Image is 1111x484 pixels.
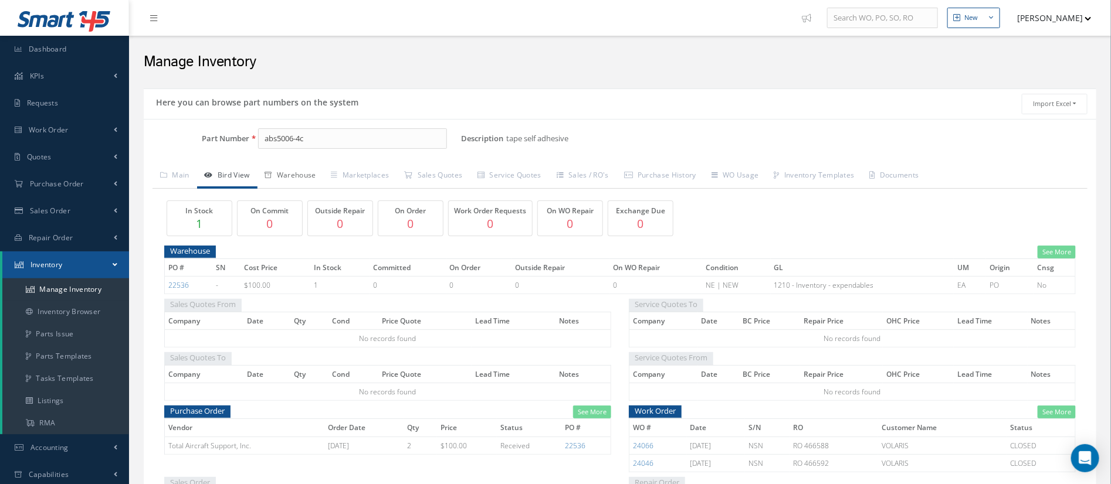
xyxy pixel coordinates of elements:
th: Company [165,365,243,383]
td: 0 [370,277,446,294]
span: Accounting [31,442,69,452]
input: Search WO, PO, SO, RO [827,8,938,29]
td: $100.00 [437,437,496,454]
a: Sales / RO's [549,164,617,189]
th: Cnsg [1034,259,1075,277]
th: PO # [165,259,213,277]
td: NE | NEW [702,277,771,294]
th: Condition [702,259,771,277]
p: 0 [381,215,440,232]
div: New [964,13,978,23]
a: Inventory Templates [767,164,862,189]
p: 0 [452,215,529,232]
span: Purchase Order [164,404,231,418]
span: Inventory [31,260,63,270]
a: RMA [2,412,129,434]
h5: In Stock [170,207,229,215]
a: Purchase History [617,164,704,189]
th: Price [437,419,496,437]
td: Received [497,437,561,454]
h5: Work Order Requests [452,207,529,215]
td: 1 [310,277,370,294]
th: Lead Time [954,312,1027,329]
a: 24066 [633,441,653,451]
td: CLOSED [1007,437,1076,454]
span: Requests [27,98,58,108]
th: UM [954,259,986,277]
h5: Outside Repair [311,207,370,215]
td: VOLARIS [878,454,1007,472]
th: Lead Time [472,365,555,383]
th: Cond [328,312,378,329]
a: Inventory [2,251,129,278]
th: Committed [370,259,446,277]
a: Listings [2,390,129,412]
th: Origin [986,259,1034,277]
td: NSN [745,454,790,472]
th: OHC Price [883,312,954,329]
th: Qty [404,419,438,437]
th: On Order [446,259,512,277]
th: Price Quote [378,312,472,329]
td: EA [954,277,986,294]
span: Service Quotes From [629,350,713,365]
th: Lead Time [954,365,1027,383]
td: 1210 - Inventory - expendables [771,277,954,294]
td: NSN [745,437,790,454]
th: Notes [1028,365,1076,383]
td: CLOSED [1007,454,1076,472]
th: Lead Time [472,312,555,329]
th: S/N [745,419,790,437]
th: On WO Repair [609,259,702,277]
td: No records found [629,330,1076,347]
th: PO # [561,419,611,437]
th: Repair Price [800,365,883,383]
td: No [1034,277,1075,294]
a: 22536 [168,280,189,290]
th: Qty [290,312,328,329]
h5: Here you can browse part numbers on the system [153,94,358,108]
h5: On Commit [241,207,299,215]
th: Cond [328,365,378,383]
a: Parts Issue [2,323,129,345]
span: Sales Quotes To [164,350,232,365]
p: 1 [170,215,229,232]
th: Price Quote [378,365,472,383]
td: 2 [404,437,438,454]
th: SN [212,259,241,277]
a: See More [1038,405,1076,419]
th: Status [497,419,561,437]
label: Description [461,134,503,143]
div: Open Intercom Messenger [1071,444,1099,472]
th: Date [687,419,745,437]
h5: On Order [381,207,440,215]
td: VOLARIS [878,437,1007,454]
th: Qty [290,365,328,383]
th: Outside Repair [512,259,609,277]
th: BC Price [739,312,800,329]
span: Repair Order [29,233,73,243]
a: Tasks Templates [2,367,129,390]
span: Quotes [27,152,52,162]
span: Purchase Order [30,179,84,189]
label: Part Number [144,134,249,143]
td: No records found [629,383,1076,400]
th: Company [629,365,698,383]
button: New [947,8,1000,28]
th: OHC Price [883,365,954,383]
a: Inventory Browser [2,301,129,323]
th: GL [771,259,954,277]
th: Status [1007,419,1076,437]
p: 0 [541,215,599,232]
th: Date [243,312,291,329]
a: Marketplaces [324,164,397,189]
th: Cost Price [241,259,310,277]
th: Notes [556,365,611,383]
a: Warehouse [258,164,324,189]
p: 0 [241,215,299,232]
span: tape self adhesive [506,128,573,149]
th: Notes [556,312,611,329]
th: Date [698,365,739,383]
td: $100.00 [241,277,310,294]
td: RO 466592 [790,454,878,472]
